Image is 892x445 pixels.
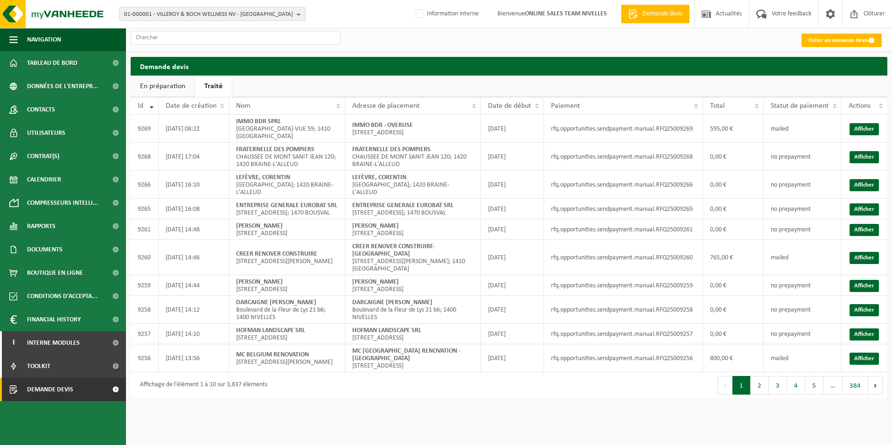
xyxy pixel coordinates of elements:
[119,7,306,21] button: 01-000001 - VILLEROY & BOCH WELLNESS NV - [GEOGRAPHIC_DATA]
[159,143,229,171] td: [DATE] 17:04
[703,275,764,296] td: 0,00 €
[703,296,764,324] td: 0,00 €
[159,199,229,219] td: [DATE] 16:08
[345,115,481,143] td: [STREET_ADDRESS]
[135,377,267,394] div: Affichage de l'élément 1 à 10 sur 3,837 éléments
[229,171,345,199] td: [GEOGRAPHIC_DATA]; 1420 BRAINE-L'ALLEUD
[850,328,879,341] a: Afficher
[710,102,725,110] span: Total
[131,115,159,143] td: 9269
[131,324,159,344] td: 9257
[769,376,787,395] button: 3
[27,215,56,238] span: Rapports
[544,199,703,219] td: rfq.opportunities.sendpayment.manual.RFQ25009265
[131,240,159,275] td: 9260
[771,181,811,188] span: no prepayment
[823,376,843,395] span: …
[236,278,283,285] strong: [PERSON_NAME]
[352,278,399,285] strong: [PERSON_NAME]
[771,254,788,261] span: mailed
[703,171,764,199] td: 0,00 €
[771,306,811,313] span: no prepayment
[27,145,59,168] span: Contrat(s)
[718,376,732,395] button: Previous
[9,331,18,355] span: I
[787,376,805,395] button: 4
[27,191,98,215] span: Compresseurs intelli...
[27,51,77,75] span: Tableau de bord
[544,219,703,240] td: rfq.opportunities.sendpayment.manual.RFQ25009261
[131,76,195,97] a: En préparation
[551,102,580,110] span: Paiement
[414,7,479,21] label: Information interne
[236,102,251,110] span: Nom
[703,219,764,240] td: 0,00 €
[481,115,544,143] td: [DATE]
[159,275,229,296] td: [DATE] 14:44
[345,324,481,344] td: [STREET_ADDRESS]
[236,250,317,257] strong: CREER RENOVER CONSTRUIRE
[481,171,544,199] td: [DATE]
[27,308,81,331] span: Financial History
[229,143,345,171] td: CHAUSSEE DE MONT SANIT JEAN 120; 1420 BRAINE-L'ALLEUD
[131,199,159,219] td: 9265
[27,168,61,191] span: Calendrier
[27,285,98,308] span: Conditions d'accepta...
[703,324,764,344] td: 0,00 €
[771,206,811,213] span: no prepayment
[27,98,55,121] span: Contacts
[236,118,281,125] strong: IMMO BDR SPRL
[850,224,879,236] a: Afficher
[352,174,406,181] strong: LEFÈVRE, CORENTIN
[131,143,159,171] td: 9268
[544,143,703,171] td: rfq.opportunities.sendpayment.manual.RFQ25009268
[229,296,345,324] td: Boulevard de la Fleur de Lys 21 b6; 1400 NIVELLES
[805,376,823,395] button: 5
[131,171,159,199] td: 9266
[771,153,811,160] span: no prepayment
[159,324,229,344] td: [DATE] 14:10
[850,252,879,264] a: Afficher
[544,324,703,344] td: rfq.opportunities.sendpayment.manual.RFQ25009257
[236,299,316,306] strong: DARCAIGNE [PERSON_NAME]
[481,240,544,275] td: [DATE]
[352,299,432,306] strong: DARCAIGNE [PERSON_NAME]
[481,324,544,344] td: [DATE]
[352,102,419,110] span: Adresse de placement
[229,115,345,143] td: [GEOGRAPHIC_DATA]-VUE 59; 1410 [GEOGRAPHIC_DATA]
[345,344,481,372] td: [STREET_ADDRESS]
[27,261,83,285] span: Boutique en ligne
[621,5,690,23] a: Demande devis
[131,275,159,296] td: 9259
[236,202,337,209] strong: ENTREPRISE GENERALE EUROBAT SRL
[843,376,868,395] button: 384
[771,226,811,233] span: no prepayment
[159,115,229,143] td: [DATE] 08:22
[703,143,764,171] td: 0,00 €
[352,243,435,257] strong: CREER RENOVER CONSTRUIRE-[GEOGRAPHIC_DATA]
[481,143,544,171] td: [DATE]
[131,219,159,240] td: 9261
[849,102,871,110] span: Actions
[801,34,882,47] a: Créer un nouveau devis
[345,296,481,324] td: Boulevard de la Fleur de Lys 21 b6; 1400 NIVELLES
[229,199,345,219] td: [STREET_ADDRESS]; 1470 BOUSVAL
[229,344,345,372] td: [STREET_ADDRESS][PERSON_NAME]
[352,122,413,129] strong: IMMO BDR - OVERIJSE
[229,219,345,240] td: [STREET_ADDRESS]
[27,121,65,145] span: Utilisateurs
[850,353,879,365] a: Afficher
[544,296,703,324] td: rfq.opportunities.sendpayment.manual.RFQ25009258
[131,344,159,372] td: 9256
[229,324,345,344] td: [STREET_ADDRESS]
[159,171,229,199] td: [DATE] 16:10
[703,344,764,372] td: 800,00 €
[771,102,829,110] span: Statut de paiement
[159,219,229,240] td: [DATE] 14:48
[27,355,50,378] span: Toolkit
[481,296,544,324] td: [DATE]
[27,238,63,261] span: Documents
[771,355,788,362] span: mailed
[159,240,229,275] td: [DATE] 14:46
[850,151,879,163] a: Afficher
